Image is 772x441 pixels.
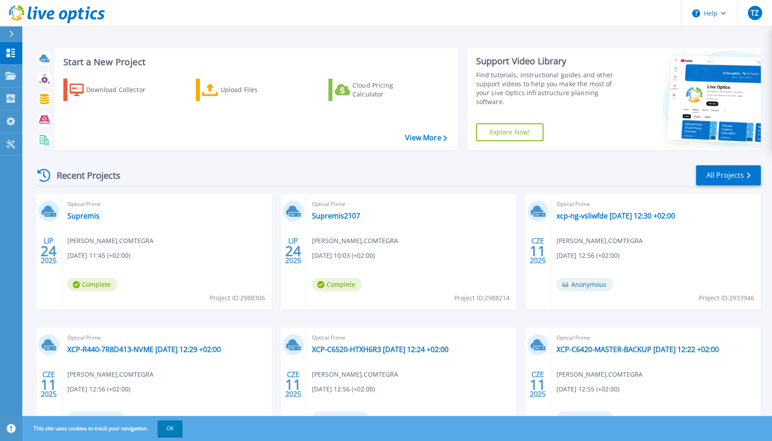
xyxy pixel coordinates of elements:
[285,235,302,267] div: LIP 2025
[312,412,369,425] span: Anonymous
[34,164,133,186] div: Recent Projects
[63,79,163,101] a: Download Collector
[67,412,124,425] span: Anonymous
[556,199,755,209] span: Optical Prime
[529,235,546,267] div: CZE 2025
[67,236,154,246] span: [PERSON_NAME] , COMTEGRA
[529,368,546,401] div: CZE 2025
[312,384,375,394] span: [DATE] 12:56 (+02:00)
[63,57,447,67] h3: Start a New Project
[476,55,625,67] div: Support Video Library
[67,251,130,260] span: [DATE] 11:45 (+02:00)
[556,412,613,425] span: Anonymous
[40,235,57,267] div: LIP 2025
[312,251,375,260] span: [DATE] 10:03 (+02:00)
[67,333,266,343] span: Optical Prime
[556,236,643,246] span: [PERSON_NAME] , COMTEGRA
[285,381,301,388] span: 11
[530,381,546,388] span: 11
[67,345,221,354] a: XCP-R440-7R8D413-NVME [DATE] 12:29 +02:00
[751,9,759,17] span: TZ
[312,278,362,291] span: Complete
[41,381,57,388] span: 11
[312,236,398,246] span: [PERSON_NAME] , COMTEGRA
[285,368,302,401] div: CZE 2025
[196,79,295,101] a: Upload Files
[556,211,675,220] a: xcp-ng-vsliwfde [DATE] 12:30 +02:00
[220,81,292,99] div: Upload Files
[41,247,57,255] span: 24
[312,345,448,354] a: XCP-C6520-HTXH6R3 [DATE] 12:24 +02:00
[312,199,511,209] span: Optical Prime
[312,211,360,220] a: Supremis2107
[353,81,424,99] div: Cloud Pricing Calculator
[40,368,57,401] div: CZE 2025
[158,420,183,437] button: OK
[556,370,643,379] span: [PERSON_NAME] , COMTEGRA
[67,199,266,209] span: Optical Prime
[67,384,130,394] span: [DATE] 12:56 (+02:00)
[556,333,755,343] span: Optical Prime
[86,81,158,99] div: Download Collector
[328,79,428,101] a: Cloud Pricing Calculator
[699,293,754,303] span: Project ID: 2933946
[25,420,183,437] span: This site uses cookies to track your navigation.
[476,71,625,106] div: Find tutorials, instructional guides and other support videos to help you make the most of your L...
[312,370,398,379] span: [PERSON_NAME] , COMTEGRA
[67,278,117,291] span: Complete
[476,123,544,141] a: Explore Now!
[556,278,613,291] span: Anonymous
[556,251,619,260] span: [DATE] 12:56 (+02:00)
[285,247,301,255] span: 24
[454,293,510,303] span: Project ID: 2988214
[556,384,619,394] span: [DATE] 12:55 (+02:00)
[67,211,100,220] a: Supremis
[696,165,761,185] a: All Projects
[556,345,719,354] a: XCP-C6420-MASTER-BACKUP [DATE] 12:22 +02:00
[405,134,447,142] a: View More
[530,247,546,255] span: 11
[67,370,154,379] span: [PERSON_NAME] , COMTEGRA
[312,333,511,343] span: Optical Prime
[210,293,265,303] span: Project ID: 2988306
